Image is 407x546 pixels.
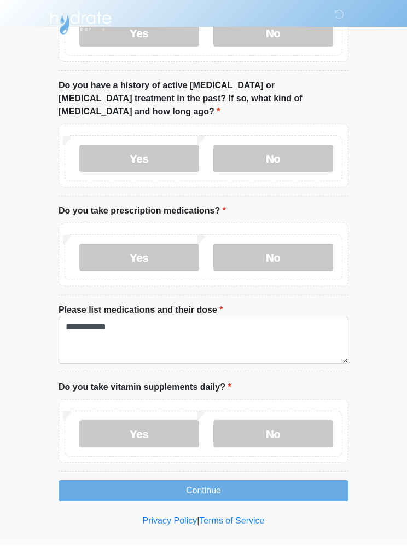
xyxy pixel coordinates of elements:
label: Yes [79,244,199,272]
label: Do you take vitamin supplements daily? [59,381,231,394]
label: Yes [79,421,199,448]
label: Do you take prescription medications? [59,205,226,218]
button: Continue [59,481,348,502]
a: | [197,516,199,526]
img: Hydrate IV Bar - Flagstaff Logo [48,8,113,36]
label: Do you have a history of active [MEDICAL_DATA] or [MEDICAL_DATA] treatment in the past? If so, wh... [59,79,348,119]
label: No [213,145,333,173]
label: Yes [79,145,199,173]
label: Please list medications and their dose [59,304,223,317]
label: No [213,421,333,448]
label: No [213,244,333,272]
a: Privacy Policy [143,516,197,526]
a: Terms of Service [199,516,264,526]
